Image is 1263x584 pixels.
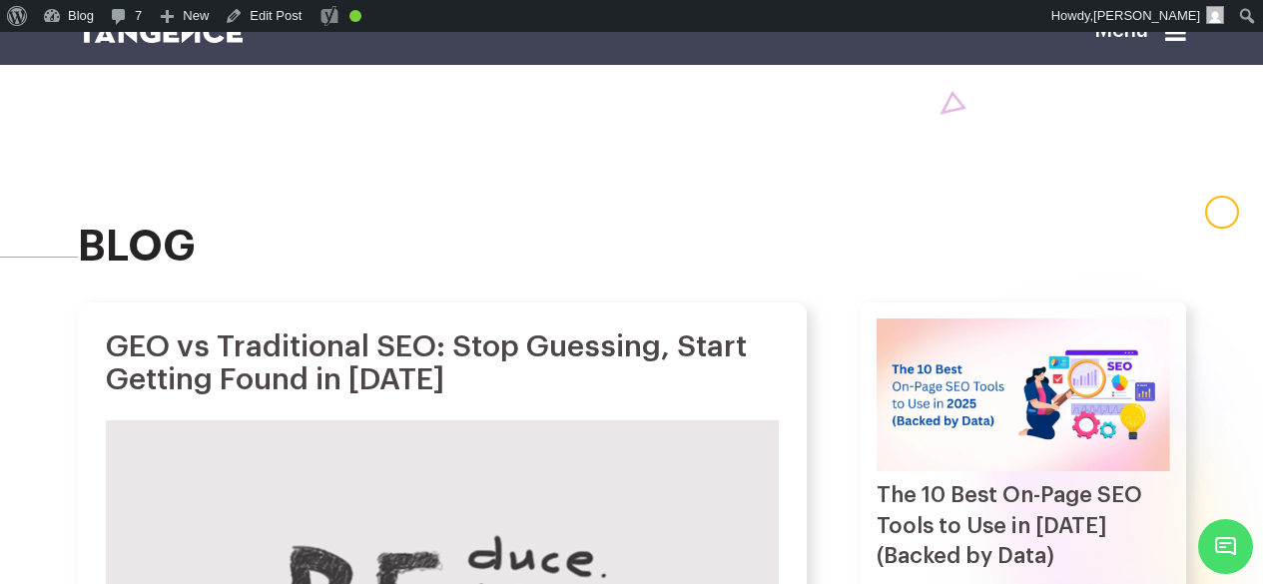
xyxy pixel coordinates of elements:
[106,330,779,396] h1: GEO vs Traditional SEO: Stop Guessing, Start Getting Found in [DATE]
[78,224,1186,270] h2: blog
[877,484,1142,568] a: The 10 Best On-Page SEO Tools to Use in [DATE] (Backed by Data)
[877,318,1170,471] img: The 10 Best On-Page SEO Tools to Use in 2025 (Backed by Data)
[1198,519,1253,574] span: Chat Widget
[78,21,244,43] img: logo SVG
